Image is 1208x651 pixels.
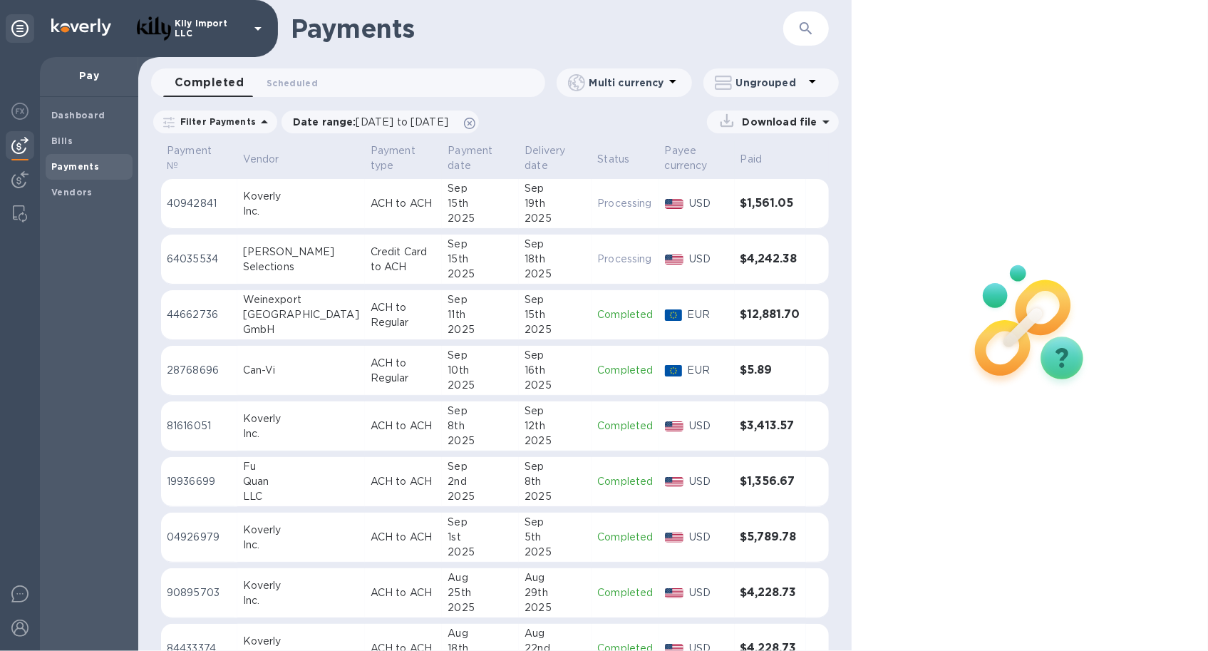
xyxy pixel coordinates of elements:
[589,76,664,90] p: Multi currency
[51,110,105,121] b: Dashboard
[740,419,800,433] h3: $3,413.57
[243,322,359,337] div: GmbH
[448,378,513,393] div: 2025
[243,411,359,426] div: Koverly
[665,143,729,173] span: Payee currency
[665,477,684,487] img: USD
[525,143,567,173] p: Delivery date
[243,292,359,307] div: Weinexport
[175,73,244,93] span: Completed
[740,252,800,266] h3: $4,242.38
[597,530,653,545] p: Completed
[243,538,359,553] div: Inc.
[243,593,359,608] div: Inc.
[525,267,586,282] div: 2025
[448,434,513,448] div: 2025
[167,585,232,600] p: 90895703
[51,68,127,83] p: Pay
[167,474,232,489] p: 19936699
[448,530,513,545] div: 1st
[525,600,586,615] div: 2025
[51,187,93,198] b: Vendors
[736,76,804,90] p: Ungrouped
[371,143,418,173] p: Payment type
[525,404,586,419] div: Sep
[243,245,359,260] div: [PERSON_NAME]
[688,307,729,322] p: EUR
[525,626,586,641] div: Aug
[11,103,29,120] img: Foreign exchange
[448,181,513,196] div: Sep
[689,419,728,434] p: USD
[525,237,586,252] div: Sep
[291,14,783,43] h1: Payments
[167,196,232,211] p: 40942841
[448,237,513,252] div: Sep
[597,419,653,434] p: Completed
[51,19,111,36] img: Logo
[525,252,586,267] div: 18th
[688,363,729,378] p: EUR
[243,523,359,538] div: Koverly
[665,533,684,543] img: USD
[448,252,513,267] div: 15th
[448,211,513,226] div: 2025
[740,364,800,377] h3: $5.89
[448,600,513,615] div: 2025
[167,307,232,322] p: 44662736
[448,322,513,337] div: 2025
[665,421,684,431] img: USD
[597,363,653,378] p: Completed
[167,143,213,173] p: Payment №
[243,459,359,474] div: Fu
[448,292,513,307] div: Sep
[448,474,513,489] div: 2nd
[525,530,586,545] div: 5th
[167,252,232,267] p: 64035534
[525,307,586,322] div: 15th
[448,515,513,530] div: Sep
[51,135,73,146] b: Bills
[243,634,359,649] div: Koverly
[175,116,256,128] p: Filter Payments
[740,152,781,167] span: Paid
[525,322,586,337] div: 2025
[371,143,437,173] span: Payment type
[448,267,513,282] div: 2025
[740,530,800,544] h3: $5,789.78
[371,474,437,489] p: ACH to ACH
[525,211,586,226] div: 2025
[689,474,728,489] p: USD
[243,578,359,593] div: Koverly
[371,585,437,600] p: ACH to ACH
[525,474,586,489] div: 8th
[689,585,728,600] p: USD
[525,363,586,378] div: 16th
[665,199,684,209] img: USD
[51,161,99,172] b: Payments
[243,152,298,167] span: Vendor
[371,419,437,434] p: ACH to ACH
[243,363,359,378] div: Can-Vi
[371,300,437,330] p: ACH to Regular
[525,196,586,211] div: 19th
[740,152,763,167] p: Paid
[282,111,479,133] div: Date range:[DATE] to [DATE]
[525,459,586,474] div: Sep
[243,189,359,204] div: Koverly
[371,356,437,386] p: ACH to Regular
[167,143,232,173] span: Payment №
[371,196,437,211] p: ACH to ACH
[525,545,586,560] div: 2025
[525,419,586,434] div: 12th
[665,588,684,598] img: USD
[525,570,586,585] div: Aug
[448,363,513,378] div: 10th
[6,14,34,43] div: Unpin categories
[737,115,817,129] p: Download file
[448,626,513,641] div: Aug
[243,260,359,275] div: Selections
[665,255,684,265] img: USD
[525,489,586,504] div: 2025
[448,404,513,419] div: Sep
